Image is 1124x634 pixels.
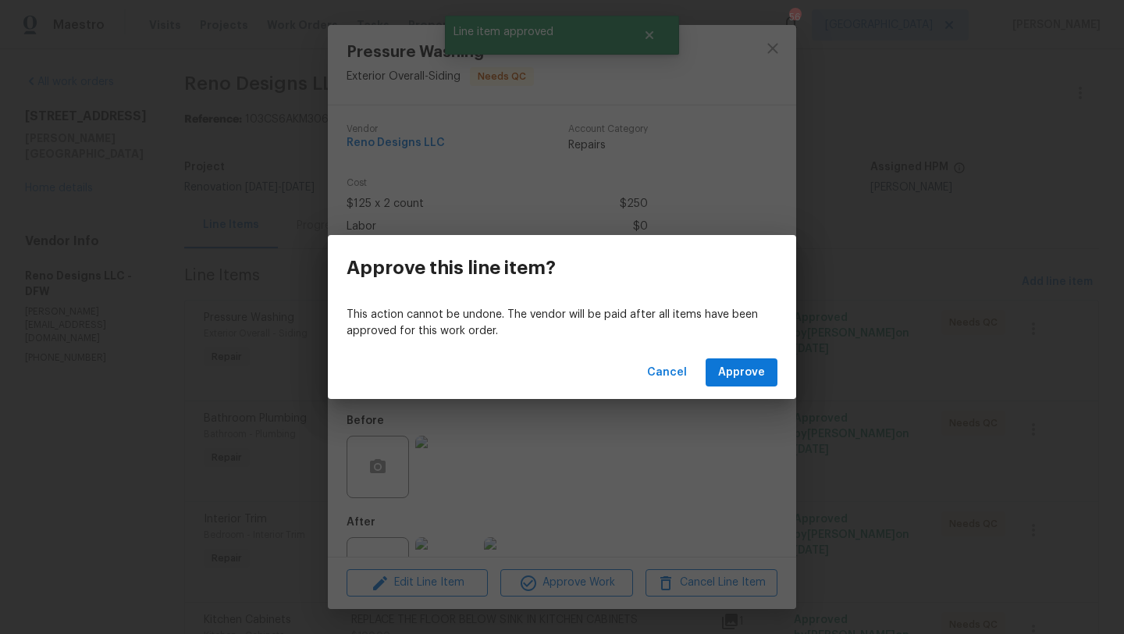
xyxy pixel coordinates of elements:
button: Cancel [641,358,693,387]
p: This action cannot be undone. The vendor will be paid after all items have been approved for this... [347,307,777,340]
h3: Approve this line item? [347,257,556,279]
span: Approve [718,363,765,383]
span: Cancel [647,363,687,383]
button: Approve [706,358,777,387]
